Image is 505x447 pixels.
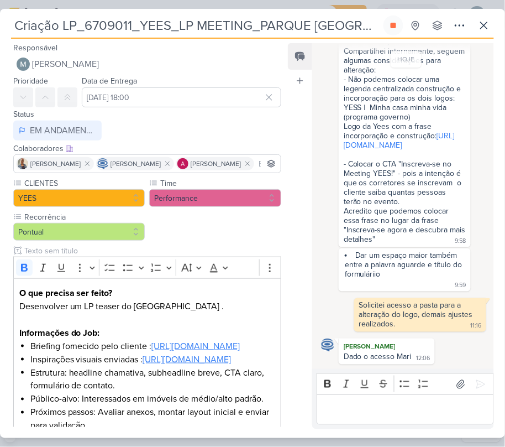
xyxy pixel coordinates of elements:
div: Parar relógio [389,21,398,30]
button: [PERSON_NAME] [13,54,281,74]
label: CLIENTES [23,178,145,189]
li: Próximos passos: Avaliar anexos, montar layout inicial e enviar para validação. [30,406,276,433]
div: Dado o acesso Mari [344,352,412,361]
div: [PERSON_NAME] [341,341,433,352]
p: Desenvolver um LP teaser do [GEOGRAPHIC_DATA] . [19,300,276,326]
div: 9:59 [455,281,466,290]
img: Mariana Amorim [17,58,30,71]
div: Editor editing area: main [317,394,494,425]
strong: O que precisa ser feito? [19,288,113,299]
li: Dar um espaço maior também entre a palavra aguarde e título do formuláriio [345,251,466,279]
img: Caroline Traven De Andrade [97,158,108,169]
input: Kard Sem Título [11,15,381,35]
div: EM ANDAMENTO [30,124,96,137]
div: 9:58 [455,237,466,246]
a: [URL][DOMAIN_NAME] [344,131,455,150]
input: Buscar [256,157,278,170]
a: [URL][DOMAIN_NAME] [143,354,232,365]
div: Solicitei acesso a pasta para a alteração do logo, demais ajustes realizados. [359,300,475,329]
div: - Não podemos colocar uma legenda centralizada construção e incorporação para os dois logos: YESS... [344,75,466,122]
li: Briefing fornecido pelo cliente : [30,340,276,353]
input: Select a date [82,87,281,107]
div: 12:06 [417,354,430,363]
div: Compartilhei internamente, seguem algumas considerações para alteração: [344,46,466,75]
div: 11:16 [471,321,482,330]
li: Estrutura: headline chamativa, subheadline breve, CTA claro, formulário de contato. [30,366,276,393]
a: [URL][DOMAIN_NAME] [152,341,240,352]
label: Responsável [13,43,57,53]
label: Prioridade [13,76,48,86]
span: [PERSON_NAME] [191,159,241,169]
img: Alessandra Gomes [177,158,188,169]
img: Iara Santos [17,158,28,169]
div: Editor toolbar [317,373,494,395]
label: Time [159,178,281,189]
label: Data de Entrega [82,76,137,86]
div: Editor toolbar [13,257,281,278]
div: Logo da Yees com a frase incorporação e construção: [344,122,466,150]
button: Performance [149,189,281,207]
strong: Informações do Job: [19,328,100,339]
li: Público-alvo: Interessados em imóveis de médio/alto padrão. [30,393,276,406]
img: Caroline Traven De Andrade [321,339,334,352]
div: Colaboradores [13,143,281,154]
div: - Colocar o CTA "Inscreva-se no Meeting YEES!" - pois a intenção é que os corretores se inscrevam... [344,150,466,206]
div: Acredito que podemos colocar essa frase no lugar da frase "Inscreva-se agora e descubra mais deta... [344,206,468,244]
span: [PERSON_NAME] [32,58,99,71]
label: Recorrência [23,211,145,223]
input: Texto sem título [22,245,281,257]
button: EM ANDAMENTO [13,121,102,141]
span: [PERSON_NAME] [111,159,161,169]
button: YEES [13,189,145,207]
label: Status [13,110,34,119]
li: Inspirações visuais enviadas : [30,353,276,366]
span: [PERSON_NAME] [30,159,81,169]
button: Pontual [13,223,145,241]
